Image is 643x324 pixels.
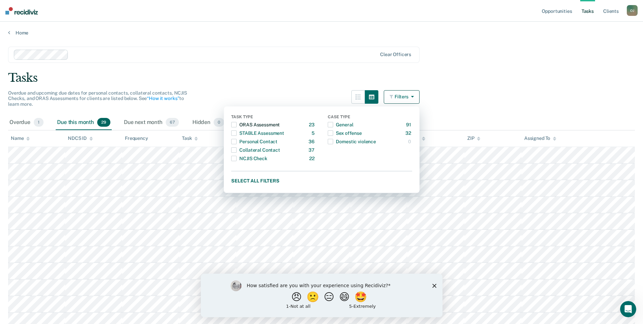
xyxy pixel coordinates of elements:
span: 29 [97,118,110,127]
a: Home [8,30,635,36]
div: Tasks [8,71,635,85]
span: Overdue and upcoming due dates for personal contacts, collateral contacts, NCJIS Checks, and ORAS... [8,90,187,107]
div: Task Type [231,115,316,121]
div: 5 [312,128,316,139]
span: 67 [166,118,179,127]
button: Select all filters [231,177,412,185]
div: ZIP [467,135,481,141]
img: Recidiviz [5,7,38,15]
span: 0 [214,118,224,127]
div: 23 [309,119,316,130]
div: NCJIS Check [231,153,267,164]
div: 37 [309,145,316,155]
div: Collateral Contact [231,145,280,155]
div: Frequency [125,135,148,141]
div: NDCS ID [68,135,93,141]
button: OJ [627,5,638,16]
div: O J [627,5,638,16]
button: Filters [384,90,420,104]
div: Due this month29 [56,115,112,130]
div: Hidden0 [191,115,225,130]
div: 91 [406,119,412,130]
div: Domestic violence [328,136,376,147]
div: Due next month67 [123,115,180,130]
div: 22 [309,153,316,164]
iframe: Survey by Kim from Recidiviz [201,274,443,317]
div: Case Type [328,115,412,121]
div: Personal Contact [231,136,277,147]
div: Task [182,135,198,141]
div: STABLE Assessment [231,128,284,139]
div: 0 [408,136,412,147]
div: 32 [405,128,412,139]
div: Clear officers [380,52,411,57]
div: General [328,119,353,130]
iframe: Intercom live chat [620,301,636,317]
a: “How it works” [147,96,179,101]
div: 36 [309,136,316,147]
div: Overdue1 [8,115,45,130]
div: Assigned To [524,135,556,141]
div: Sex offense [328,128,361,139]
div: ORAS Assessment [231,119,280,130]
div: Name [11,135,30,141]
span: 1 [34,118,44,127]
